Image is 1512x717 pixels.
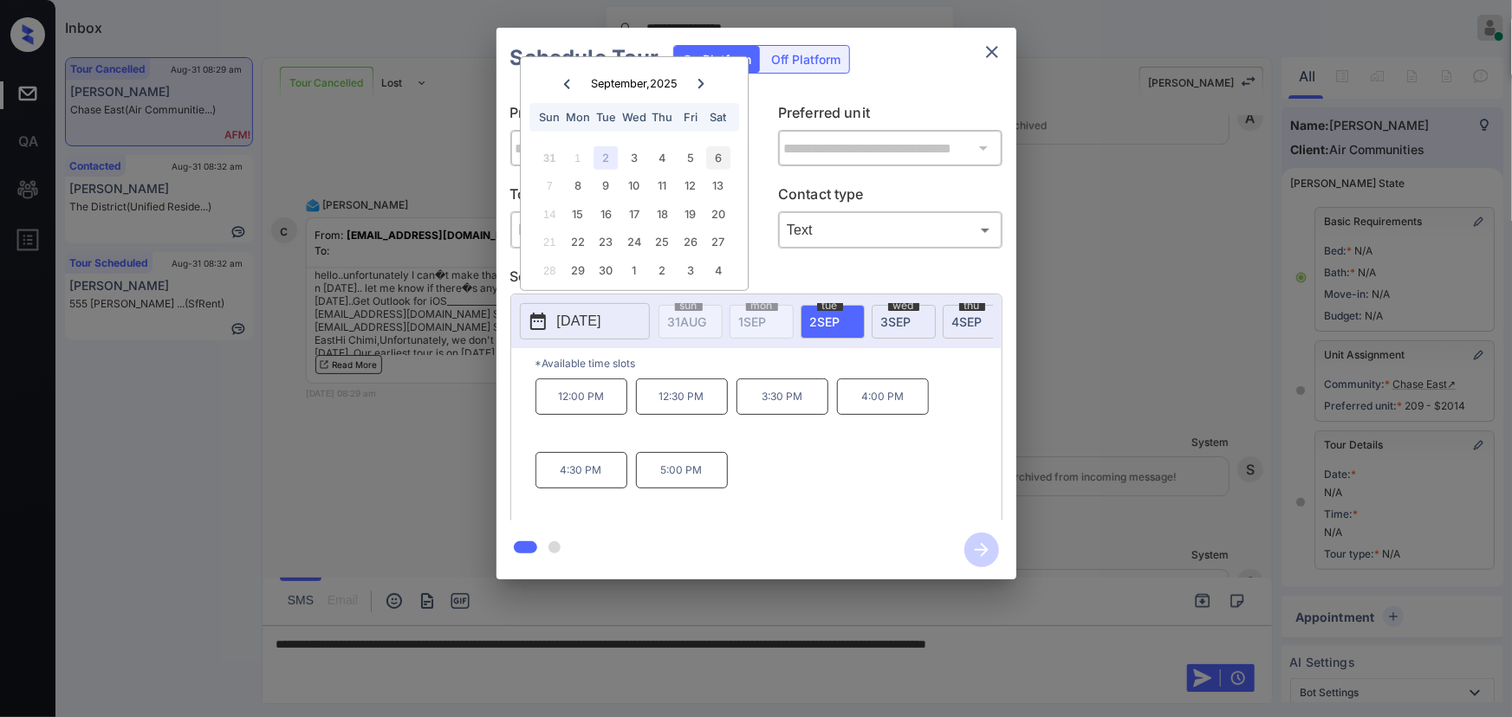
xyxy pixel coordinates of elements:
[538,230,561,254] div: Not available Sunday, September 21st, 2025
[707,203,730,226] div: Choose Saturday, September 20th, 2025
[943,305,1007,339] div: date-select
[594,106,618,129] div: Tue
[678,146,702,170] div: Choose Friday, September 5th, 2025
[535,378,627,415] p: 12:00 PM
[678,174,702,197] div: Choose Friday, September 12th, 2025
[651,203,674,226] div: Choose Thursday, September 18th, 2025
[678,106,702,129] div: Fri
[515,216,730,244] div: In Person
[674,46,760,73] div: On Platform
[952,314,983,329] span: 4 SEP
[566,174,589,197] div: Choose Monday, September 8th, 2025
[566,106,589,129] div: Mon
[622,174,646,197] div: Choose Wednesday, September 10th, 2025
[651,174,674,197] div: Choose Thursday, September 11th, 2025
[651,259,674,282] div: Choose Thursday, October 2nd, 2025
[959,300,985,311] span: thu
[557,311,601,332] p: [DATE]
[737,378,828,415] p: 3:30 PM
[496,28,673,88] h2: Schedule Tour
[538,106,561,129] div: Sun
[707,174,730,197] div: Choose Saturday, September 13th, 2025
[651,230,674,254] div: Choose Thursday, September 25th, 2025
[538,203,561,226] div: Not available Sunday, September 14th, 2025
[622,146,646,170] div: Choose Wednesday, September 3rd, 2025
[526,144,742,284] div: month 2025-09
[651,146,674,170] div: Choose Thursday, September 4th, 2025
[954,527,1009,572] button: btn-next
[817,300,843,311] span: tue
[782,216,998,244] div: Text
[622,230,646,254] div: Choose Wednesday, September 24th, 2025
[651,106,674,129] div: Thu
[801,305,865,339] div: date-select
[566,230,589,254] div: Choose Monday, September 22nd, 2025
[622,106,646,129] div: Wed
[510,184,735,211] p: Tour type
[538,146,561,170] div: Not available Sunday, August 31st, 2025
[594,174,618,197] div: Choose Tuesday, September 9th, 2025
[566,146,589,170] div: Not available Monday, September 1st, 2025
[707,146,730,170] div: Choose Saturday, September 6th, 2025
[538,174,561,197] div: Not available Sunday, September 7th, 2025
[566,259,589,282] div: Choose Monday, September 29th, 2025
[678,203,702,226] div: Choose Friday, September 19th, 2025
[778,102,1003,130] p: Preferred unit
[810,314,840,329] span: 2 SEP
[622,203,646,226] div: Choose Wednesday, September 17th, 2025
[707,259,730,282] div: Choose Saturday, October 4th, 2025
[888,300,919,311] span: wed
[538,259,561,282] div: Not available Sunday, September 28th, 2025
[510,266,1003,294] p: Select slot
[636,378,728,415] p: 12:30 PM
[707,106,730,129] div: Sat
[707,230,730,254] div: Choose Saturday, September 27th, 2025
[872,305,936,339] div: date-select
[594,146,618,170] div: Choose Tuesday, September 2nd, 2025
[594,259,618,282] div: Choose Tuesday, September 30th, 2025
[678,259,702,282] div: Choose Friday, October 3rd, 2025
[975,35,1009,69] button: close
[678,230,702,254] div: Choose Friday, September 26th, 2025
[591,77,678,90] div: September , 2025
[566,203,589,226] div: Choose Monday, September 15th, 2025
[636,452,728,488] p: 5:00 PM
[778,184,1003,211] p: Contact type
[535,348,1002,378] p: *Available time slots
[594,203,618,226] div: Choose Tuesday, September 16th, 2025
[594,230,618,254] div: Choose Tuesday, September 23rd, 2025
[510,102,735,130] p: Preferred community
[762,46,849,73] div: Off Platform
[535,452,627,488] p: 4:30 PM
[622,259,646,282] div: Choose Wednesday, October 1st, 2025
[837,378,929,415] p: 4:00 PM
[881,314,912,329] span: 3 SEP
[520,303,650,339] button: [DATE]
